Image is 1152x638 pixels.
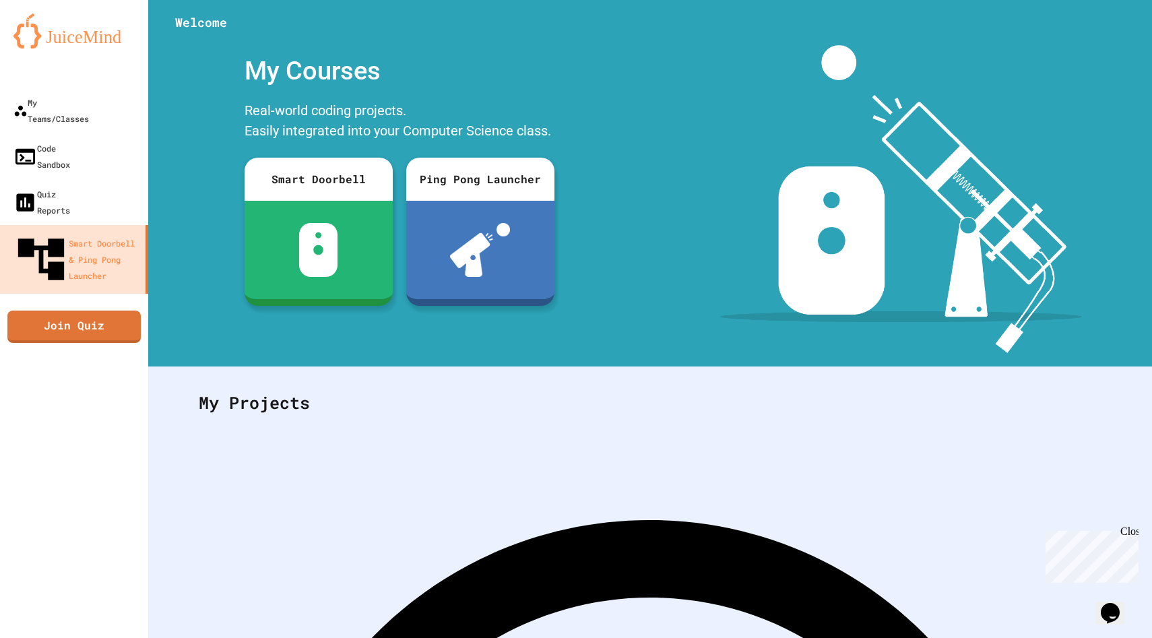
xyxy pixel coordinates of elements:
img: sdb-white.svg [299,223,338,277]
div: Smart Doorbell [245,158,393,201]
div: Smart Doorbell & Ping Pong Launcher [13,232,140,287]
div: Quiz Reports [13,186,70,218]
img: logo-orange.svg [13,13,135,49]
img: ppl-with-ball.png [450,223,510,277]
div: My Courses [238,45,561,97]
div: Code Sandbox [13,140,70,172]
img: banner-image-my-projects.png [720,45,1081,353]
a: Join Quiz [7,311,141,343]
iframe: chat widget [1095,584,1139,625]
iframe: chat widget [1040,525,1139,583]
div: Chat with us now!Close [5,5,93,86]
div: Real-world coding projects. Easily integrated into your Computer Science class. [238,97,561,148]
div: My Projects [185,377,1115,429]
div: Ping Pong Launcher [406,158,554,201]
div: My Teams/Classes [13,94,89,127]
